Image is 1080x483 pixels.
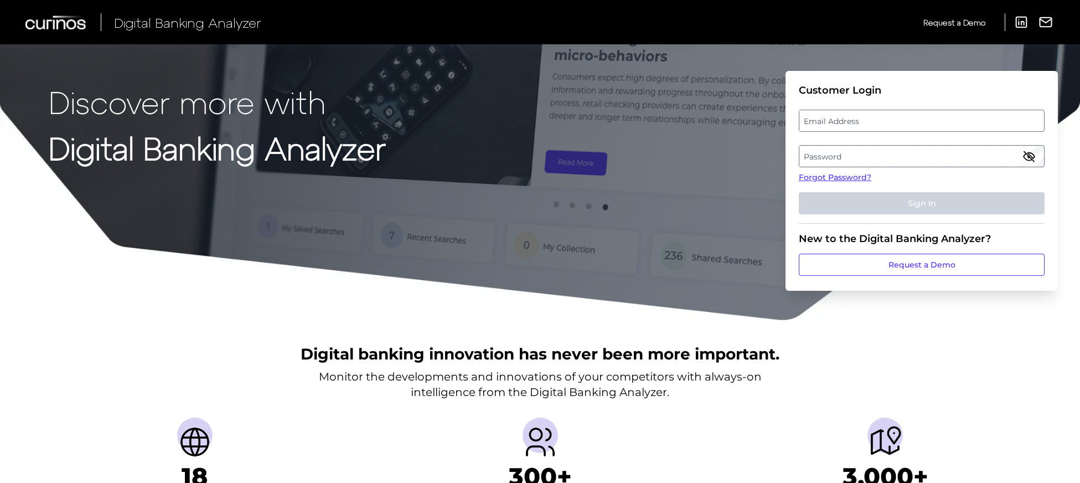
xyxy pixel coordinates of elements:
img: Countries [177,424,213,460]
h2: Digital banking innovation has never been more important. [301,343,779,364]
p: Monitor the developments and innovations of your competitors with always-on intelligence from the... [319,369,762,400]
a: Request a Demo [799,254,1045,276]
a: Request a Demo [923,13,985,32]
img: Providers [523,424,558,460]
button: Sign In [799,192,1045,214]
strong: Digital Banking Analyzer [49,129,386,166]
div: New to the Digital Banking Analyzer? [799,233,1045,245]
div: Customer Login [799,84,1045,96]
img: Journeys [867,424,903,460]
span: Digital Banking Analyzer [114,14,261,30]
a: Forgot Password? [799,172,1045,183]
label: Password [799,146,1043,166]
span: Request a Demo [923,18,985,27]
img: Curinos [25,16,87,29]
label: Email Address [799,111,1043,131]
p: Discover more with [49,84,386,119]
